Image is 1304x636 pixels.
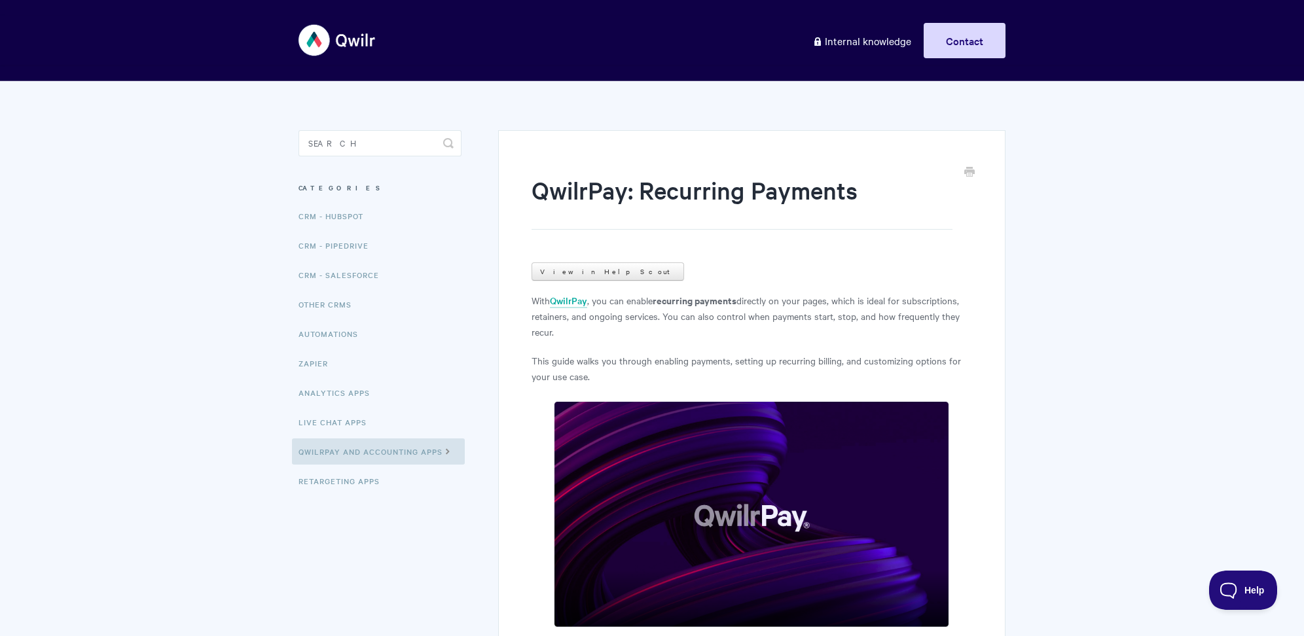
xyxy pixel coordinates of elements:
a: Analytics Apps [299,380,380,406]
a: View in Help Scout [532,262,684,281]
a: CRM - Pipedrive [299,232,378,258]
a: QwilrPay and Accounting Apps [292,438,465,465]
a: Print this Article [964,166,975,180]
h1: QwilrPay: Recurring Payments [532,173,952,230]
a: Live Chat Apps [299,409,376,435]
a: Contact [924,23,1005,58]
p: This guide walks you through enabling payments, setting up recurring billing, and customizing opt... [532,353,972,384]
a: Automations [299,321,368,347]
iframe: Toggle Customer Support [1209,571,1278,610]
a: CRM - HubSpot [299,203,373,229]
a: QwilrPay [550,294,587,308]
a: Retargeting Apps [299,468,389,494]
h3: Categories [299,176,462,200]
p: With , you can enable directly on your pages, which is ideal for subscriptions, retainers, and on... [532,292,972,340]
img: Qwilr Help Center [299,16,376,65]
input: Search [299,130,462,156]
a: Zapier [299,350,338,376]
a: Other CRMs [299,291,361,317]
strong: recurring payments [653,293,736,307]
a: CRM - Salesforce [299,262,389,288]
img: file-hBILISBX3B.png [554,401,949,627]
a: Internal knowledge [803,23,921,58]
